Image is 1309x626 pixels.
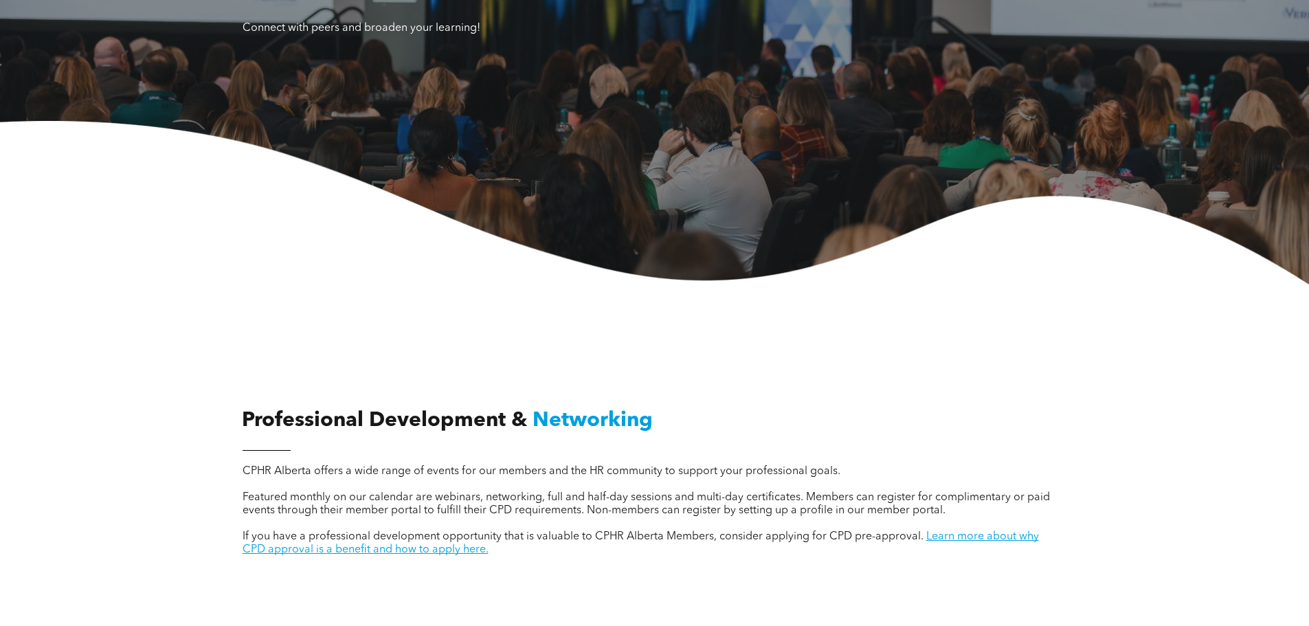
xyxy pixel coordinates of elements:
span: Featured monthly on our calendar are webinars, networking, full and half-day sessions and multi-d... [243,492,1050,516]
span: Connect with peers and broaden your learning! [243,23,480,34]
span: If you have a professional development opportunity that is valuable to CPHR Alberta Members, cons... [243,531,924,542]
span: Professional Development & [242,410,527,431]
span: Networking [533,410,653,431]
span: CPHR Alberta offers a wide range of events for our members and the HR community to support your p... [243,466,840,477]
